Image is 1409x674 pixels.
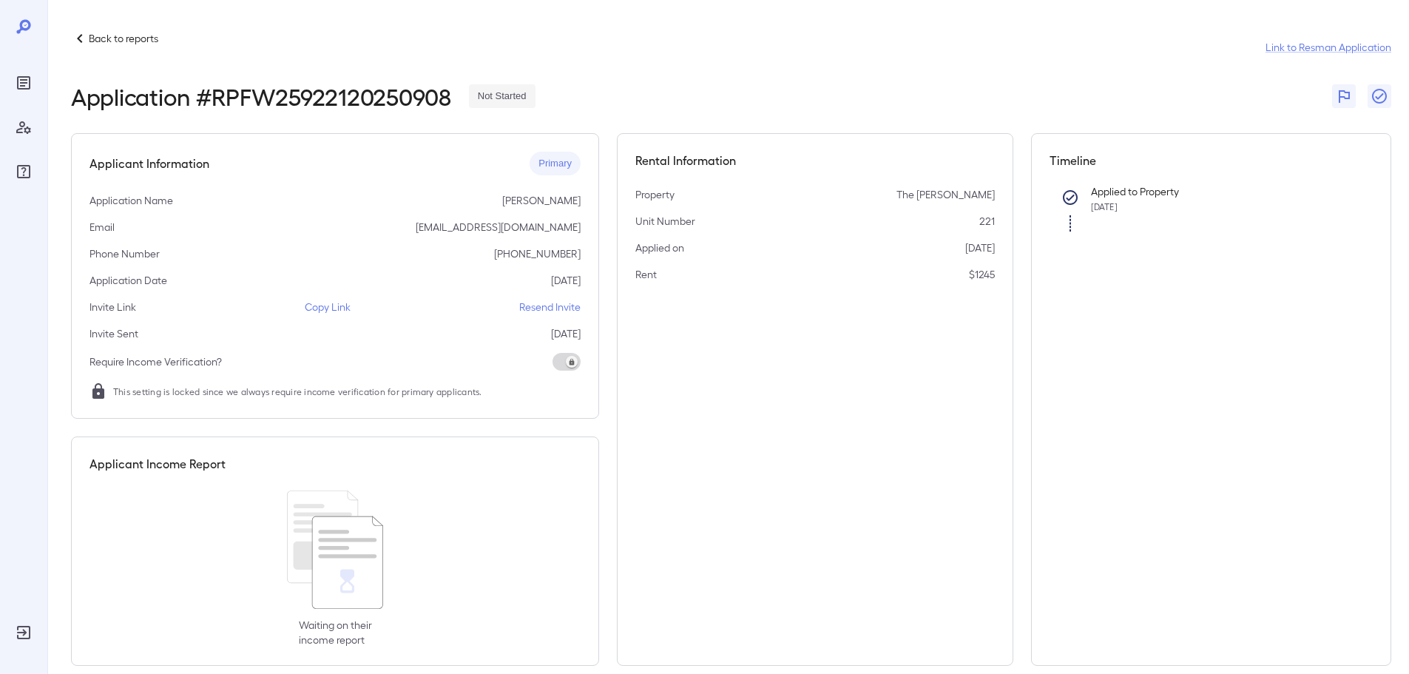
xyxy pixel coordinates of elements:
h5: Applicant Information [89,155,209,172]
p: Invite Sent [89,326,138,341]
span: [DATE] [1091,201,1118,212]
p: [PERSON_NAME] [502,193,581,208]
p: Back to reports [89,31,158,46]
p: Copy Link [305,300,351,314]
p: $1245 [969,267,995,282]
span: Not Started [469,90,535,104]
p: Property [635,187,675,202]
p: Applied to Property [1091,184,1350,199]
span: Primary [530,157,581,171]
button: Close Report [1368,84,1391,108]
div: Log Out [12,621,36,644]
p: Applied on [635,240,684,255]
p: 221 [979,214,995,229]
p: [DATE] [965,240,995,255]
div: Reports [12,71,36,95]
p: The [PERSON_NAME] [896,187,995,202]
p: [PHONE_NUMBER] [494,246,581,261]
p: Require Income Verification? [89,354,222,369]
p: Email [89,220,115,235]
p: [DATE] [551,326,581,341]
p: Waiting on their income report [299,618,372,647]
a: Link to Resman Application [1266,40,1391,55]
p: Resend Invite [519,300,581,314]
h5: Rental Information [635,152,995,169]
h5: Timeline [1050,152,1373,169]
p: [EMAIL_ADDRESS][DOMAIN_NAME] [416,220,581,235]
p: Invite Link [89,300,136,314]
p: Application Name [89,193,173,208]
p: Application Date [89,273,167,288]
span: This setting is locked since we always require income verification for primary applicants. [113,384,482,399]
button: Flag Report [1332,84,1356,108]
h5: Applicant Income Report [89,455,226,473]
h2: Application # RPFW25922120250908 [71,83,451,109]
p: [DATE] [551,273,581,288]
div: FAQ [12,160,36,183]
p: Phone Number [89,246,160,261]
p: Unit Number [635,214,695,229]
div: Manage Users [12,115,36,139]
p: Rent [635,267,657,282]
